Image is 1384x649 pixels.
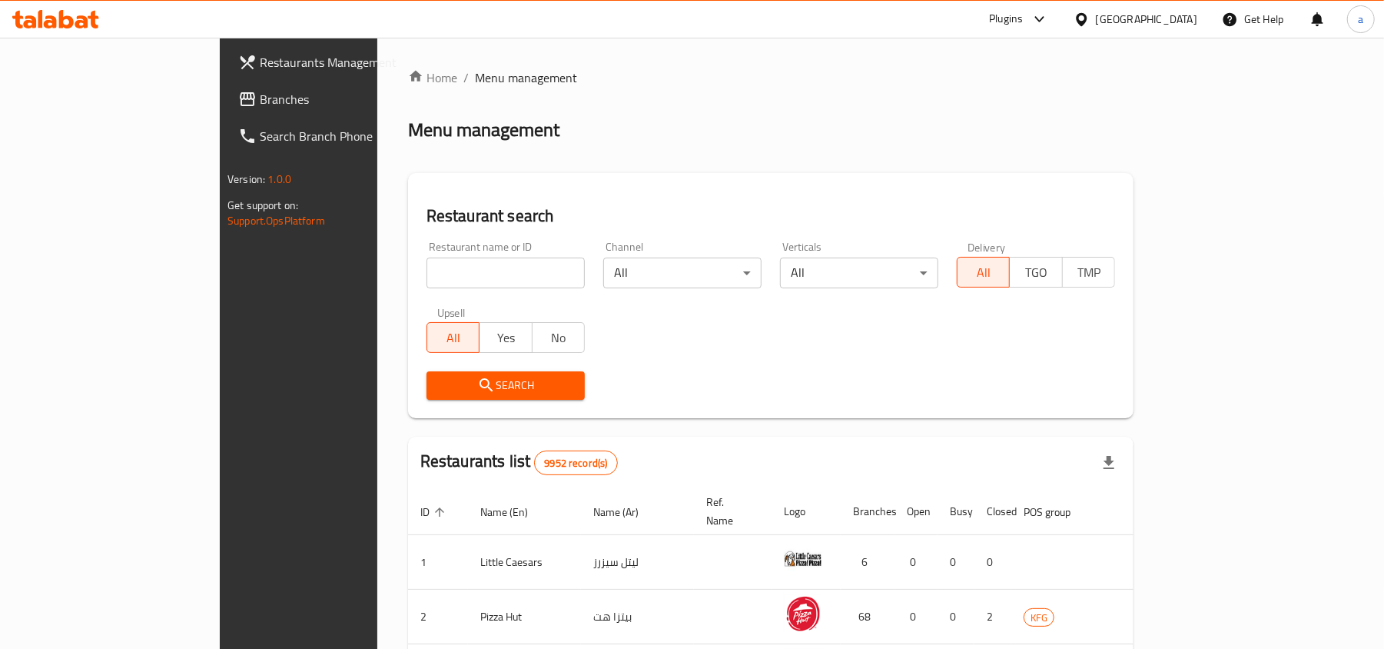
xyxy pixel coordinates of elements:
span: All [433,327,473,349]
span: Ref. Name [706,493,753,530]
h2: Restaurants list [420,450,618,475]
a: Branches [226,81,451,118]
div: All [780,258,938,288]
span: All [964,261,1004,284]
span: TGO [1016,261,1056,284]
button: Yes [479,322,532,353]
img: Little Caesars [784,540,822,578]
button: TGO [1009,257,1062,288]
button: No [532,322,585,353]
span: a [1358,11,1363,28]
td: 0 [938,535,974,590]
span: Menu management [475,68,577,87]
span: 9952 record(s) [535,456,616,471]
span: Branches [260,90,439,108]
span: TMP [1069,261,1109,284]
td: Pizza Hut [468,590,581,644]
button: All [426,322,480,353]
span: POS group [1024,503,1090,521]
li: / [463,68,469,87]
th: Open [894,488,938,535]
button: TMP [1062,257,1115,288]
td: ليتل سيزرز [581,535,694,590]
span: ID [420,503,450,521]
td: 0 [974,535,1011,590]
span: Get support on: [227,195,298,215]
span: KFG [1024,609,1054,627]
h2: Restaurant search [426,205,1115,228]
span: Name (En) [480,503,548,521]
span: Search Branch Phone [260,127,439,145]
div: Total records count [534,451,617,475]
td: 0 [894,590,938,644]
th: Busy [938,488,974,535]
th: Closed [974,488,1011,535]
td: 0 [938,590,974,644]
img: Pizza Hut [784,594,822,633]
span: Name (Ar) [593,503,659,521]
a: Restaurants Management [226,44,451,81]
label: Upsell [437,307,466,318]
nav: breadcrumb [408,68,1133,87]
td: بيتزا هت [581,590,694,644]
th: Logo [772,488,841,535]
div: Plugins [989,10,1023,28]
span: Yes [486,327,526,349]
div: Export file [1090,444,1127,481]
td: 0 [894,535,938,590]
button: Search [426,371,585,400]
span: Restaurants Management [260,53,439,72]
div: All [603,258,762,288]
label: Delivery [967,241,1006,252]
th: Branches [841,488,894,535]
button: All [957,257,1010,288]
input: Search for restaurant name or ID.. [426,258,585,288]
a: Search Branch Phone [226,118,451,155]
span: Search [439,376,573,395]
td: 6 [841,535,894,590]
a: Support.OpsPlatform [227,211,325,231]
span: 1.0.0 [267,169,291,189]
h2: Menu management [408,118,559,142]
span: Version: [227,169,265,189]
span: No [539,327,579,349]
td: 68 [841,590,894,644]
td: Little Caesars [468,535,581,590]
div: [GEOGRAPHIC_DATA] [1096,11,1197,28]
td: 2 [974,590,1011,644]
